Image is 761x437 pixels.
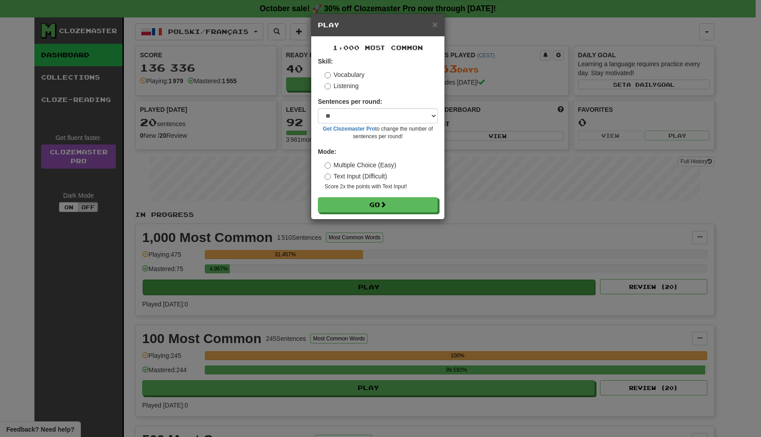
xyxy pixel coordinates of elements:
[432,19,438,30] span: ×
[432,20,438,29] button: Close
[325,172,387,181] label: Text Input (Difficult)
[325,174,331,180] input: Text Input (Difficult)
[318,21,438,30] h5: Play
[325,162,331,169] input: Multiple Choice (Easy)
[325,83,331,89] input: Listening
[323,126,375,132] a: Get Clozemaster Pro
[318,58,333,65] strong: Skill:
[318,197,438,212] button: Go
[318,125,438,140] small: to change the number of sentences per round!
[318,97,382,106] label: Sentences per round:
[325,72,331,78] input: Vocabulary
[333,44,423,51] span: 1,000 Most Common
[325,161,396,170] label: Multiple Choice (Easy)
[318,148,336,155] strong: Mode:
[325,81,359,90] label: Listening
[325,183,438,191] small: Score 2x the points with Text Input !
[325,70,364,79] label: Vocabulary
